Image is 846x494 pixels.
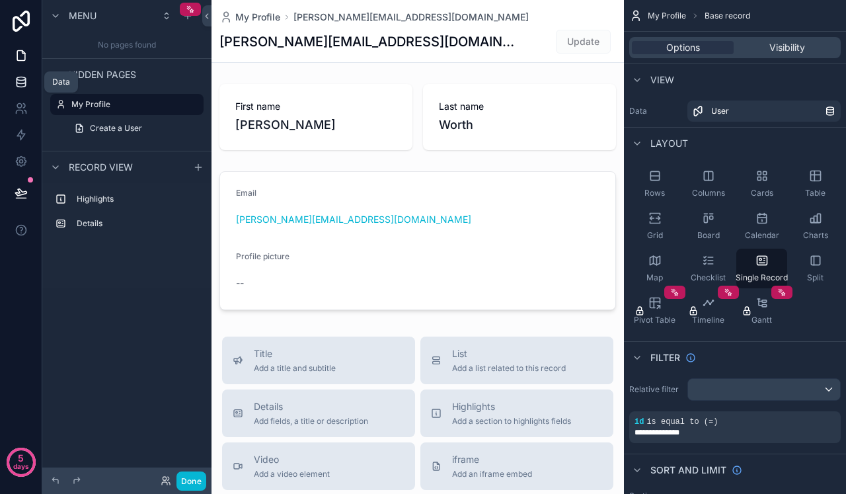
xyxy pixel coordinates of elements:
[634,315,675,325] span: Pivot Table
[646,417,718,427] span: is equal to (=)
[807,272,824,283] span: Split
[769,41,805,54] span: Visibility
[691,272,726,283] span: Checklist
[219,32,517,51] h1: [PERSON_NAME][EMAIL_ADDRESS][DOMAIN_NAME]
[650,351,680,364] span: Filter
[293,11,529,24] a: [PERSON_NAME][EMAIL_ADDRESS][DOMAIN_NAME]
[650,137,688,150] span: Layout
[77,218,198,229] label: Details
[77,194,198,204] label: Highlights
[634,417,644,427] span: id
[629,249,680,288] button: Map
[219,11,280,24] a: My Profile
[790,206,841,246] button: Charts
[711,106,729,116] span: User
[42,32,211,58] div: No pages found
[687,101,841,122] a: User
[705,11,750,21] span: Base record
[42,183,211,247] div: scrollable content
[736,249,787,288] button: Single Record
[650,464,726,477] span: Sort And Limit
[646,272,663,283] span: Map
[90,123,142,134] span: Create a User
[790,164,841,204] button: Table
[736,206,787,246] button: Calendar
[666,41,700,54] span: Options
[647,230,663,241] span: Grid
[629,291,680,331] button: Pivot Table
[803,230,828,241] span: Charts
[805,188,826,198] span: Table
[648,11,686,21] span: My Profile
[745,230,779,241] span: Calendar
[683,206,734,246] button: Board
[736,291,787,331] button: Gantt
[790,249,841,288] button: Split
[751,315,772,325] span: Gantt
[751,188,773,198] span: Cards
[683,291,734,331] button: Timeline
[629,384,682,395] label: Relative filter
[66,118,204,139] a: Create a User
[69,9,96,22] span: Menu
[69,68,136,81] span: Hidden pages
[736,272,788,283] span: Single Record
[235,11,280,24] span: My Profile
[50,94,204,115] a: My Profile
[736,164,787,204] button: Cards
[71,99,196,110] label: My Profile
[69,161,133,174] span: Record view
[650,73,674,87] span: View
[629,164,680,204] button: Rows
[697,230,720,241] span: Board
[18,452,24,465] p: 5
[692,315,724,325] span: Timeline
[629,106,682,116] label: Data
[13,457,29,475] p: days
[692,188,725,198] span: Columns
[683,164,734,204] button: Columns
[644,188,665,198] span: Rows
[683,249,734,288] button: Checklist
[176,472,206,491] button: Done
[52,77,70,87] div: Data
[629,206,680,246] button: Grid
